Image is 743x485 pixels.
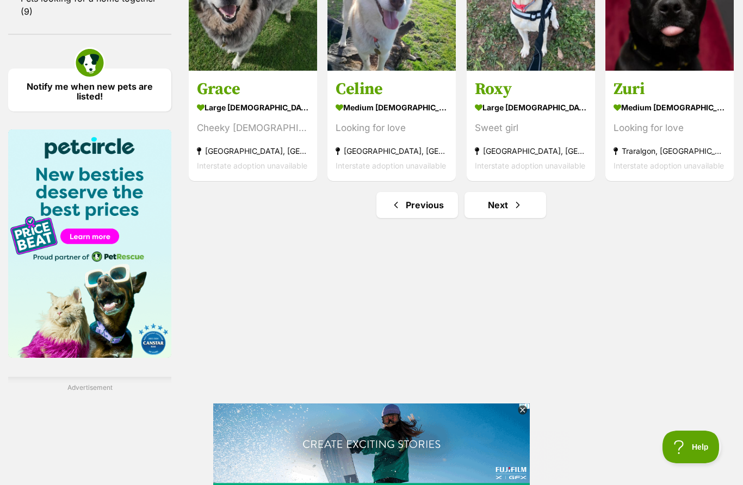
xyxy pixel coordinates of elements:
a: Previous page [376,192,458,218]
a: Notify me when new pets are listed! [8,69,171,111]
a: Next page [465,192,546,218]
nav: Pagination [188,192,735,218]
a: Celine medium [DEMOGRAPHIC_DATA] Dog Looking for love [GEOGRAPHIC_DATA], [GEOGRAPHIC_DATA] Inters... [327,71,456,181]
strong: [GEOGRAPHIC_DATA], [GEOGRAPHIC_DATA] [475,144,587,158]
iframe: Help Scout Beacon - Open [662,431,721,463]
a: Roxy large [DEMOGRAPHIC_DATA] Dog Sweet girl [GEOGRAPHIC_DATA], [GEOGRAPHIC_DATA] Interstate adop... [467,71,595,181]
a: Grace large [DEMOGRAPHIC_DATA] Dog Cheeky [DEMOGRAPHIC_DATA]! [GEOGRAPHIC_DATA], [GEOGRAPHIC_DATA... [189,71,317,181]
iframe: Advertisement [174,431,569,480]
span: Interstate adoption unavailable [614,161,724,170]
h3: Roxy [475,79,587,100]
span: Interstate adoption unavailable [336,161,446,170]
div: Sweet girl [475,121,587,135]
strong: large [DEMOGRAPHIC_DATA] Dog [197,100,309,115]
a: Zuri medium [DEMOGRAPHIC_DATA] Dog Looking for love Traralgon, [GEOGRAPHIC_DATA] Interstate adopt... [605,71,734,181]
strong: Traralgon, [GEOGRAPHIC_DATA] [614,144,726,158]
div: Looking for love [614,121,726,135]
strong: large [DEMOGRAPHIC_DATA] Dog [475,100,587,115]
strong: medium [DEMOGRAPHIC_DATA] Dog [614,100,726,115]
h3: Celine [336,79,448,100]
strong: medium [DEMOGRAPHIC_DATA] Dog [336,100,448,115]
h3: Grace [197,79,309,100]
img: Pet Circle promo banner [8,129,171,358]
div: Cheeky [DEMOGRAPHIC_DATA]! [197,121,309,135]
div: Looking for love [336,121,448,135]
h3: Zuri [614,79,726,100]
strong: [GEOGRAPHIC_DATA], [GEOGRAPHIC_DATA] [336,144,448,158]
strong: [GEOGRAPHIC_DATA], [GEOGRAPHIC_DATA] [197,144,309,158]
span: Interstate adoption unavailable [197,161,307,170]
span: Interstate adoption unavailable [475,161,585,170]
